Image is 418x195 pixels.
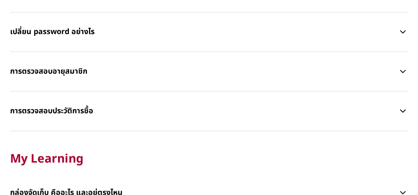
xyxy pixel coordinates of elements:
[10,99,408,124] button: การตรวจสอบประวัติการซื้อ
[10,19,408,45] button: เปลี่ยน password อย่างไร
[10,59,398,84] p: การตรวจสอบอายุสมาชิก
[10,152,408,167] p: My Learning
[10,59,408,84] button: การตรวจสอบอายุสมาชิก
[10,19,398,45] p: เปลี่ยน password อย่างไร
[10,99,398,124] p: การตรวจสอบประวัติการซื้อ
